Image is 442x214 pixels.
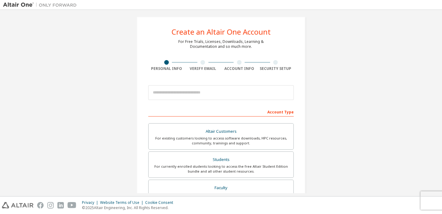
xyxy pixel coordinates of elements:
div: Security Setup [258,66,294,71]
div: Verify Email [185,66,221,71]
img: linkedin.svg [57,202,64,208]
div: For faculty & administrators of academic institutions administering students and accessing softwa... [152,192,290,202]
div: Altair Customers [152,127,290,136]
div: Account Type [148,107,294,117]
img: altair_logo.svg [2,202,33,208]
div: Faculty [152,184,290,192]
div: Website Terms of Use [100,200,145,205]
div: Account Info [221,66,258,71]
div: For existing customers looking to access software downloads, HPC resources, community, trainings ... [152,136,290,146]
div: Privacy [82,200,100,205]
p: © 2025 Altair Engineering, Inc. All Rights Reserved. [82,205,177,210]
img: youtube.svg [68,202,76,208]
div: For currently enrolled students looking to access the free Altair Student Edition bundle and all ... [152,164,290,174]
div: Cookie Consent [145,200,177,205]
div: For Free Trials, Licenses, Downloads, Learning & Documentation and so much more. [178,39,264,49]
img: instagram.svg [47,202,54,208]
div: Personal Info [148,66,185,71]
img: Altair One [3,2,80,8]
div: Create an Altair One Account [172,28,271,36]
div: Students [152,155,290,164]
img: facebook.svg [37,202,44,208]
